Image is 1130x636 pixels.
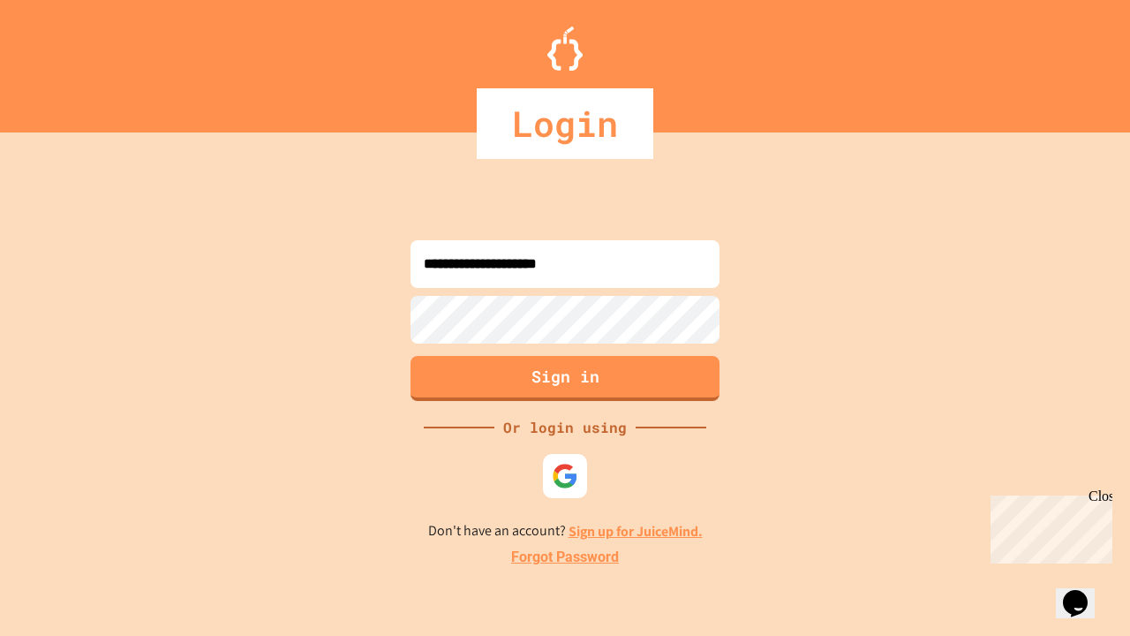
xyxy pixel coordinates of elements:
button: Sign in [411,356,719,401]
iframe: chat widget [983,488,1112,564]
p: Don't have an account? [428,520,703,542]
div: Chat with us now!Close [7,7,122,112]
img: google-icon.svg [552,463,578,489]
img: Logo.svg [547,26,583,71]
div: Login [477,88,653,159]
a: Forgot Password [511,547,619,568]
a: Sign up for JuiceMind. [569,522,703,541]
div: Or login using [494,417,636,438]
iframe: chat widget [1056,565,1112,618]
